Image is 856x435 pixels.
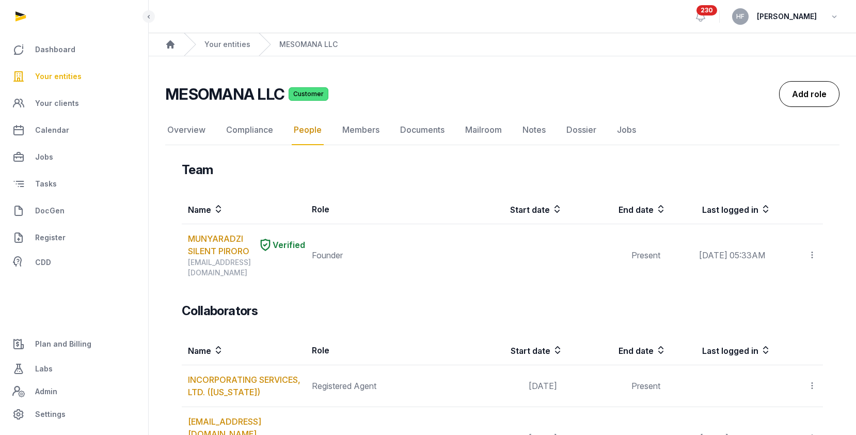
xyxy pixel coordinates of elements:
[182,195,306,224] th: Name
[8,145,140,169] a: Jobs
[279,39,338,50] a: MESOMANA LLC
[182,303,258,319] h3: Collaborators
[35,385,57,398] span: Admin
[35,178,57,190] span: Tasks
[149,33,856,56] nav: Breadcrumb
[696,5,717,15] span: 230
[188,232,254,257] a: MUNYARADZI SILENT PIRORO
[563,195,667,224] th: End date
[8,381,140,402] a: Admin
[182,162,213,178] h3: Team
[35,205,65,217] span: DocGen
[459,195,563,224] th: Start date
[165,115,208,145] a: Overview
[779,81,839,107] a: Add role
[8,118,140,143] a: Calendar
[204,39,250,50] a: Your entities
[306,195,459,224] th: Role
[8,91,140,116] a: Your clients
[8,252,140,273] a: CDD
[35,124,69,136] span: Calendar
[8,402,140,427] a: Settings
[732,8,749,25] button: HF
[8,332,140,356] a: Plan and Billing
[35,408,66,421] span: Settings
[459,336,563,365] th: Start date
[564,115,598,145] a: Dossier
[188,375,300,397] a: INCORPORATING SERVICES, LTD. ([US_STATE])
[35,363,53,375] span: Labs
[8,172,140,196] a: Tasks
[563,336,667,365] th: End date
[165,85,284,103] h2: MESOMANA LLC
[35,97,79,110] span: Your clients
[35,70,82,83] span: Your entities
[8,64,140,89] a: Your entities
[165,115,839,145] nav: Tabs
[459,365,563,407] td: [DATE]
[757,10,817,23] span: [PERSON_NAME]
[289,87,328,101] span: Customer
[35,43,75,56] span: Dashboard
[306,336,459,365] th: Role
[667,195,771,224] th: Last logged in
[631,381,660,391] span: Present
[615,115,638,145] a: Jobs
[667,336,771,365] th: Last logged in
[292,115,324,145] a: People
[463,115,504,145] a: Mailroom
[273,239,305,251] span: Verified
[520,115,548,145] a: Notes
[699,250,765,260] span: [DATE] 05:33AM
[398,115,447,145] a: Documents
[736,13,744,20] span: HF
[8,37,140,62] a: Dashboard
[224,115,275,145] a: Compliance
[35,338,91,350] span: Plan and Billing
[188,257,305,278] div: [EMAIL_ADDRESS][DOMAIN_NAME]
[8,225,140,250] a: Register
[8,356,140,381] a: Labs
[35,151,53,163] span: Jobs
[35,231,66,244] span: Register
[182,336,306,365] th: Name
[306,365,459,407] td: Registered Agent
[631,250,660,260] span: Present
[306,224,459,287] td: Founder
[8,198,140,223] a: DocGen
[340,115,382,145] a: Members
[35,256,51,269] span: CDD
